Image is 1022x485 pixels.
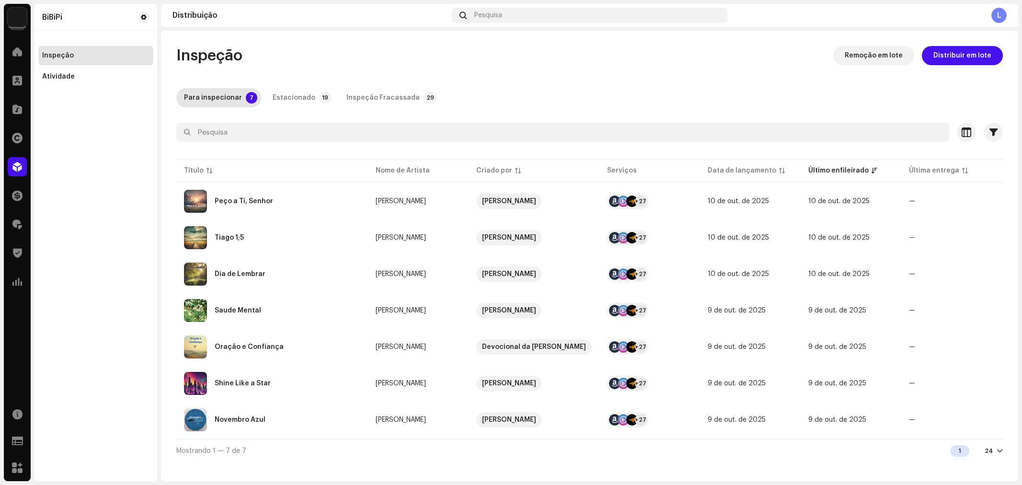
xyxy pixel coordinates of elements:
[376,198,426,205] div: [PERSON_NAME]
[38,67,153,86] re-m-nav-item: Atividade
[184,226,207,249] img: 84b5189f-d2da-4258-90b9-5dbca4301349
[985,447,993,455] div: 24
[482,412,536,427] div: [PERSON_NAME]
[708,166,776,175] div: Data de lançamento
[909,271,915,277] span: —
[376,198,461,205] span: Ivan Silva
[708,307,766,314] span: 9 de out. de 2025
[708,234,769,241] span: 10 de out. de 2025
[476,266,592,282] span: Ivan Silva
[950,445,969,457] div: 1
[42,13,62,21] div: BiBiPi
[376,234,426,241] div: [PERSON_NAME]
[376,344,461,350] span: Denise Campos
[808,166,869,175] div: Último enfileirado
[176,46,242,65] span: Inspeção
[635,378,646,389] div: +27
[38,46,153,65] re-m-nav-item: Inspeção
[635,268,646,280] div: +27
[845,46,903,65] span: Remoção em lote
[172,12,448,19] div: Distribuição
[376,271,461,277] span: Ivan Silva
[376,380,426,387] div: [PERSON_NAME]
[635,305,646,316] div: +27
[215,271,265,277] div: Dia de Lembrar
[376,307,461,314] span: Eliana Mara
[909,234,915,241] span: —
[184,335,207,358] img: dacb1fa4-37f8-4ee4-b86b-b65258c2c5e8
[376,234,461,241] span: Ivan Silva
[708,380,766,387] span: 9 de out. de 2025
[319,92,331,104] p-badge: 19
[424,92,437,104] p-badge: 29
[808,307,866,314] span: 9 de out. de 2025
[476,194,592,209] span: Ivan Silva
[376,380,461,387] span: Rosilene Ferreira
[184,190,207,213] img: 4b45cb67-9691-4f74-a273-3b9e551e4a11
[215,344,284,350] div: Oração e Confiança
[909,166,959,175] div: Última entrega
[346,88,420,107] div: Inspeção Fracassada
[476,339,592,355] span: Devocional da Denise
[909,416,915,423] span: —
[184,299,207,322] img: c7e2f4de-fa2d-4bdb-848e-682df3381914
[42,73,75,81] div: Atividade
[376,271,426,277] div: [PERSON_NAME]
[215,234,244,241] div: Tiago 1;5
[184,88,242,107] div: Para inspecionar
[482,266,536,282] div: [PERSON_NAME]
[482,194,536,209] div: [PERSON_NAME]
[376,344,426,350] div: [PERSON_NAME]
[376,307,426,314] div: [PERSON_NAME]
[482,339,586,355] div: Devocional da [PERSON_NAME]
[476,376,592,391] span: Rosilene Ferreira
[246,92,257,104] p-badge: 7
[474,12,502,19] span: Pesquisa
[184,263,207,286] img: 9771ace6-dc41-47c4-9c82-2df9b2d7ec07
[909,344,915,350] span: —
[215,198,273,205] div: Peço a Ti, Senhor
[909,307,915,314] span: —
[8,8,27,27] img: 8570ccf7-64aa-46bf-9f70-61ee3b8451d8
[991,8,1007,23] div: L
[808,198,870,205] span: 10 de out. de 2025
[909,198,915,205] span: —
[708,198,769,205] span: 10 de out. de 2025
[476,412,592,427] span: Ivan Silva
[635,232,646,243] div: +27
[42,52,74,59] div: Inspeção
[215,380,271,387] div: Shine Like a Star
[215,416,265,423] div: Novembro Azul
[708,344,766,350] span: 9 de out. de 2025
[215,307,261,314] div: Saude Mental
[922,46,1003,65] button: Distribuir em lote
[476,166,512,175] div: Criado por
[833,46,914,65] button: Remoção em lote
[708,271,769,277] span: 10 de out. de 2025
[376,416,461,423] span: Ivan Silva
[808,344,866,350] span: 9 de out. de 2025
[482,376,536,391] div: [PERSON_NAME]
[176,448,246,454] span: Mostrando 1 — 7 de 7
[376,416,426,423] div: [PERSON_NAME]
[184,372,207,395] img: 2206bb1b-22e6-4c51-8084-1e96ceb2bf2a
[808,271,870,277] span: 10 de out. de 2025
[933,46,991,65] span: Distribuir em lote
[708,416,766,423] span: 9 de out. de 2025
[184,408,207,431] img: 9af1e5ed-0f4a-4515-b5d5-8261cadddeb5
[476,230,592,245] span: Ivan Silva
[635,196,646,207] div: +27
[808,416,866,423] span: 9 de out. de 2025
[482,230,536,245] div: [PERSON_NAME]
[273,88,315,107] div: Estacionado
[909,380,915,387] span: —
[635,341,646,353] div: +27
[476,303,592,318] span: Eliana Mara
[635,414,646,426] div: +27
[176,123,949,142] input: Pesquisa
[482,303,536,318] div: [PERSON_NAME]
[808,380,866,387] span: 9 de out. de 2025
[184,166,204,175] div: Título
[808,234,870,241] span: 10 de out. de 2025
